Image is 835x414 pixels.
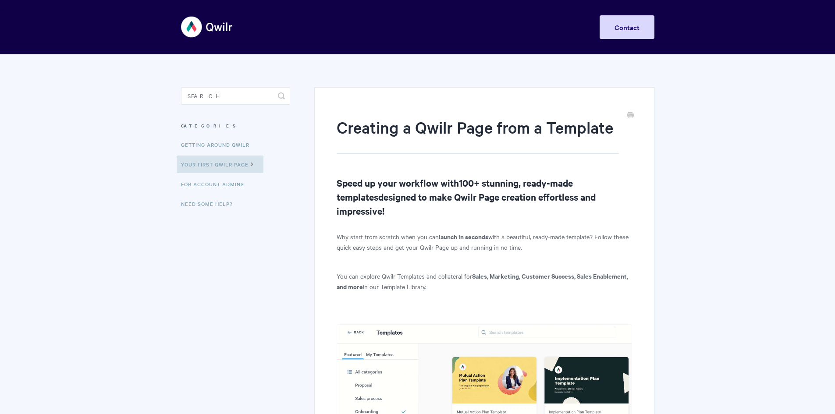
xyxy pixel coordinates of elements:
a: Getting Around Qwilr [181,136,256,153]
a: Need Some Help? [181,195,239,212]
p: Why start from scratch when you can with a beautiful, ready-made template? Follow these quick eas... [337,231,632,252]
strong: launch in seconds [439,232,488,241]
h3: Categories [181,118,290,134]
h1: Creating a Qwilr Page from a Template [337,116,618,154]
img: Qwilr Help Center [181,11,233,43]
p: You can explore Qwilr Templates and collateral for in our Template Library. [337,271,632,292]
h2: Speed up your workflow with designed to make Qwilr Page creation effortless and impressive! [337,176,632,218]
a: For Account Admins [181,175,251,193]
input: Search [181,87,290,105]
a: Your First Qwilr Page [177,156,263,173]
a: Print this Article [627,111,634,120]
a: Contact [600,15,654,39]
b: Sales, Marketing, Customer Success, Sales Enablement, and more [337,271,628,291]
